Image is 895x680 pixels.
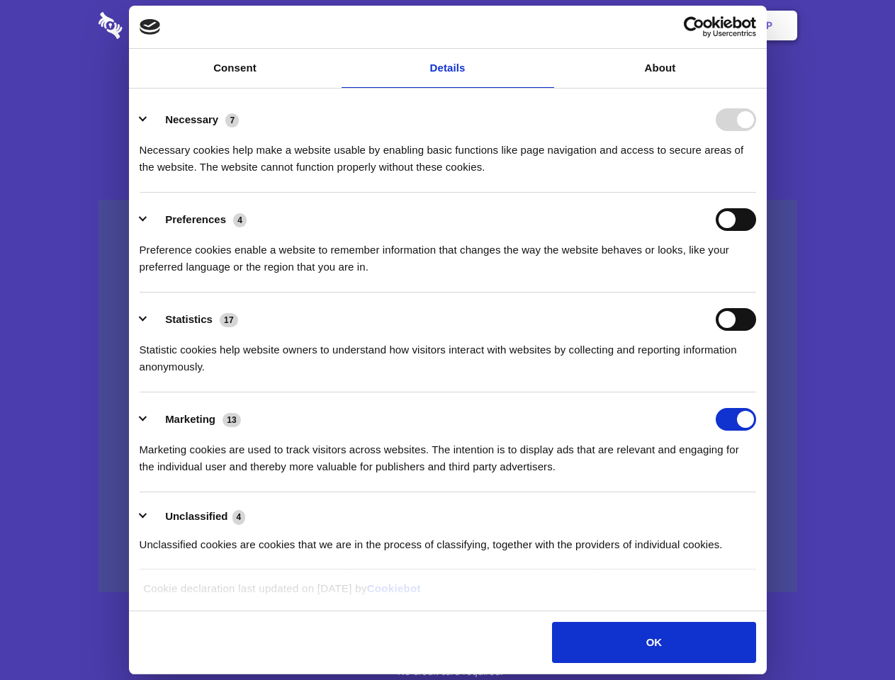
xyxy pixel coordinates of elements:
a: Wistia video thumbnail [98,200,797,593]
img: logo-wordmark-white-trans-d4663122ce5f474addd5e946df7df03e33cb6a1c49d2221995e7729f52c070b2.svg [98,12,220,39]
a: About [554,49,767,88]
a: Details [342,49,554,88]
img: logo [140,19,161,35]
div: Necessary cookies help make a website usable by enabling basic functions like page navigation and... [140,131,756,176]
span: 4 [232,510,246,524]
a: Cookiebot [367,582,421,594]
label: Preferences [165,213,226,225]
h4: Auto-redaction of sensitive data, encrypted data sharing and self-destructing private chats. Shar... [98,129,797,176]
a: Usercentrics Cookiebot - opens in a new window [632,16,756,38]
div: Unclassified cookies are cookies that we are in the process of classifying, together with the pro... [140,526,756,553]
label: Statistics [165,313,213,325]
span: 4 [233,213,247,227]
label: Necessary [165,113,218,125]
span: 13 [223,413,241,427]
a: Login [643,4,704,47]
span: 7 [225,113,239,127]
button: OK [552,622,755,663]
button: Unclassified (4) [140,508,254,526]
button: Statistics (17) [140,308,247,331]
button: Marketing (13) [140,408,250,431]
a: Contact [575,4,640,47]
iframe: Drift Widget Chat Controller [824,609,878,663]
span: 17 [220,313,238,327]
div: Statistic cookies help website owners to understand how visitors interact with websites by collec... [140,331,756,375]
div: Marketing cookies are used to track visitors across websites. The intention is to display ads tha... [140,431,756,475]
h1: Eliminate Slack Data Loss. [98,64,797,115]
label: Marketing [165,413,215,425]
div: Preference cookies enable a website to remember information that changes the way the website beha... [140,231,756,276]
button: Preferences (4) [140,208,256,231]
a: Pricing [416,4,478,47]
div: Cookie declaration last updated on [DATE] by [133,580,762,608]
button: Necessary (7) [140,108,248,131]
a: Consent [129,49,342,88]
